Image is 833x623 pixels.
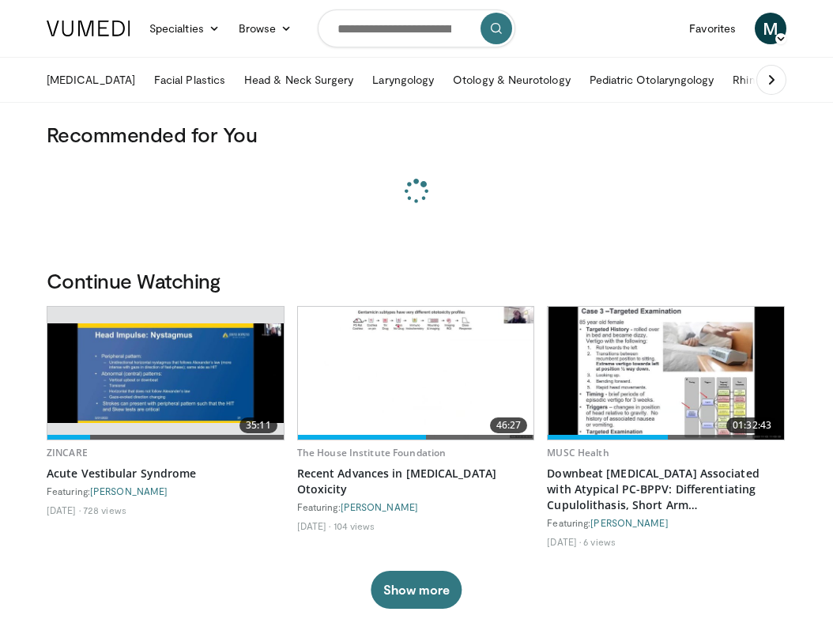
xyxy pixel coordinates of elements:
img: 7cdbeed8-7fda-4e7d-997f-51e2c9b583dc.620x360_q85_upscale.jpg [298,307,533,440]
button: Show more [371,571,462,609]
span: 01:32:43 [726,417,778,433]
a: The House Institute Foundation [297,446,447,459]
a: [PERSON_NAME] [341,501,418,512]
img: d06aeda0-ac56-49ad-a4c8-094783f88367.620x360_q85_upscale.jpg [47,323,284,422]
span: 35:11 [239,417,277,433]
div: Featuring: [297,500,535,513]
a: [PERSON_NAME] [90,485,168,497]
a: 35:11 [47,307,284,440]
li: 104 views [334,519,375,532]
div: Featuring: [47,485,285,497]
li: [DATE] [47,504,81,516]
img: VuMedi Logo [47,21,130,36]
input: Search topics, interventions [318,9,515,47]
a: Pediatric Otolaryngology [580,64,724,96]
a: Favorites [680,13,745,44]
a: Browse [229,13,302,44]
a: Facial Plastics [145,64,235,96]
span: 46:27 [490,417,528,433]
a: M [755,13,786,44]
a: Recent Advances in [MEDICAL_DATA] Otoxicity [297,466,535,497]
li: [DATE] [547,535,581,548]
a: 01:32:43 [548,307,784,440]
h3: Continue Watching [47,268,786,293]
div: Featuring: [547,516,785,529]
img: d2f826c2-e34b-4a15-94f0-e6c886d3b4a8.620x360_q85_upscale.jpg [548,307,784,440]
a: Laryngology [363,64,443,96]
li: [DATE] [297,519,331,532]
a: [PERSON_NAME] [590,517,668,528]
li: 6 views [583,535,616,548]
h3: Recommended for You [47,122,786,147]
a: Acute Vestibular Syndrome [47,466,285,481]
a: Head & Neck Surgery [235,64,363,96]
a: Downbeat [MEDICAL_DATA] Associated with Atypical PC-BPPV: Differentiating Cupulolithasis, Short A... [547,466,785,513]
a: ZINCARE [47,446,88,459]
a: Specialties [140,13,229,44]
li: 728 views [83,504,126,516]
a: MUSC Health [547,446,609,459]
a: [MEDICAL_DATA] [37,64,145,96]
a: Otology & Neurotology [443,64,579,96]
a: 46:27 [298,307,534,440]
